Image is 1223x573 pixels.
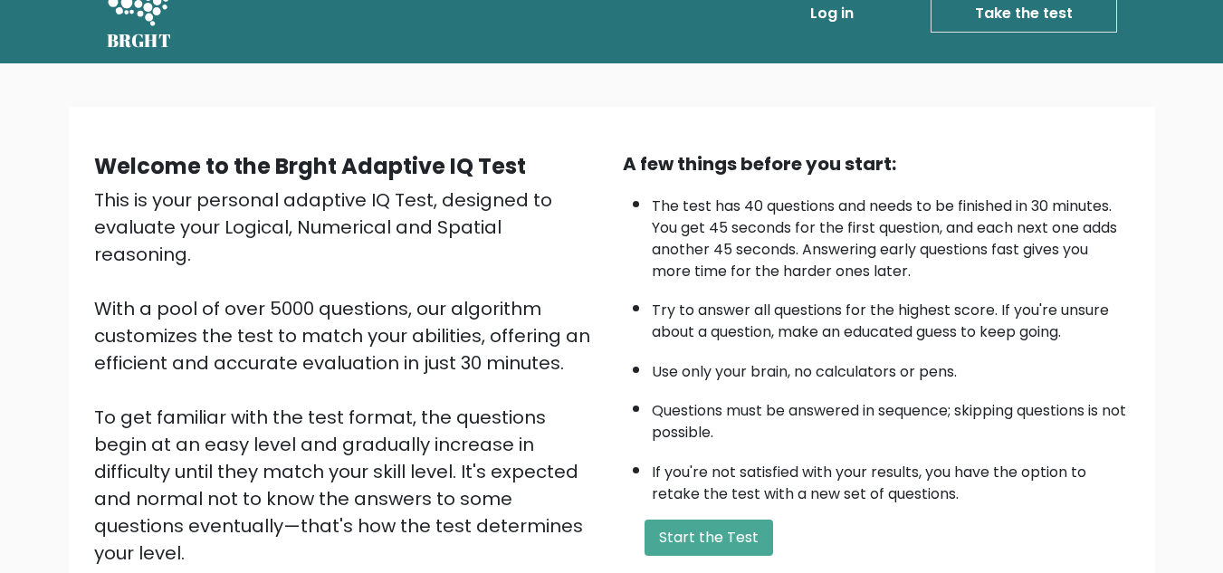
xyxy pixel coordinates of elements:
[645,520,773,556] button: Start the Test
[652,391,1130,444] li: Questions must be answered in sequence; skipping questions is not possible.
[107,30,172,52] h5: BRGHT
[94,151,526,181] b: Welcome to the Brght Adaptive IQ Test
[652,186,1130,282] li: The test has 40 questions and needs to be finished in 30 minutes. You get 45 seconds for the firs...
[623,150,1130,177] div: A few things before you start:
[652,352,1130,383] li: Use only your brain, no calculators or pens.
[652,453,1130,505] li: If you're not satisfied with your results, you have the option to retake the test with a new set ...
[652,291,1130,343] li: Try to answer all questions for the highest score. If you're unsure about a question, make an edu...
